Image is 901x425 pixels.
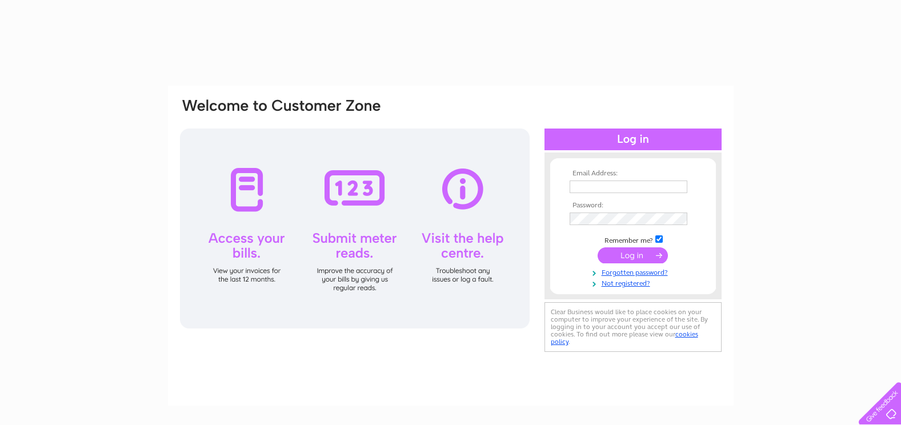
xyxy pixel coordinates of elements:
[570,266,699,277] a: Forgotten password?
[567,170,699,178] th: Email Address:
[567,234,699,245] td: Remember me?
[598,247,668,263] input: Submit
[551,330,698,346] a: cookies policy
[570,277,699,288] a: Not registered?
[544,302,722,352] div: Clear Business would like to place cookies on your computer to improve your experience of the sit...
[567,202,699,210] th: Password:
